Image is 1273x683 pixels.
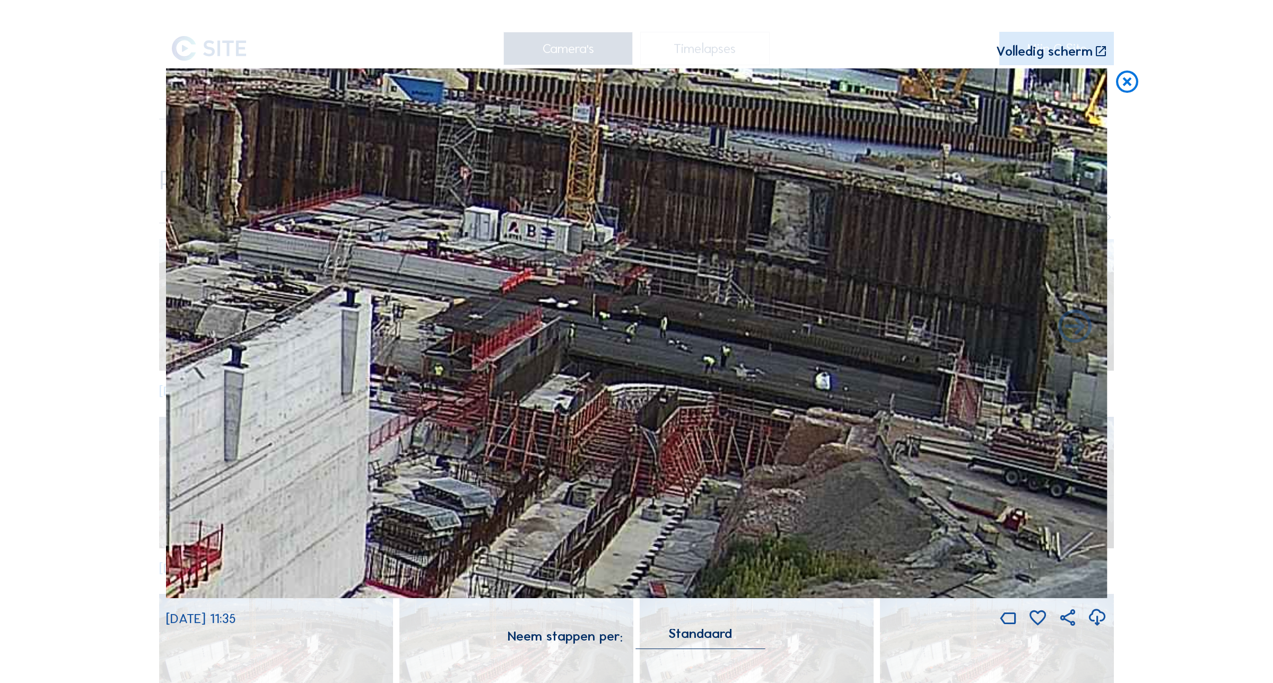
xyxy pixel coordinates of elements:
div: Neem stappen per: [508,629,623,643]
i: Back [1055,308,1095,347]
span: [DATE] 11:35 [166,610,236,627]
div: Volledig scherm [996,45,1093,58]
div: Standaard [635,629,765,649]
div: Standaard [668,629,732,638]
img: Image [166,68,1108,598]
